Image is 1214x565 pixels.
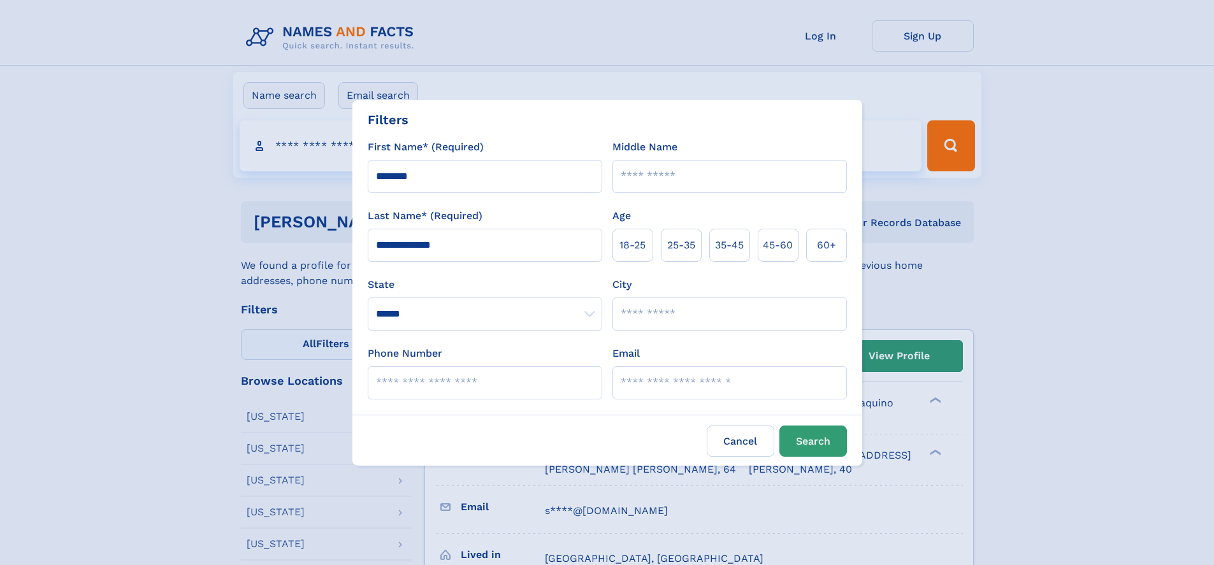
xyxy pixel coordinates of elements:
[612,346,640,361] label: Email
[368,277,602,292] label: State
[368,208,482,224] label: Last Name* (Required)
[612,208,631,224] label: Age
[368,346,442,361] label: Phone Number
[612,277,632,292] label: City
[612,139,677,155] label: Middle Name
[368,110,408,129] div: Filters
[368,139,484,155] label: First Name* (Required)
[619,238,646,253] span: 18‑25
[715,238,744,253] span: 35‑45
[707,426,774,457] label: Cancel
[763,238,793,253] span: 45‑60
[779,426,847,457] button: Search
[817,238,836,253] span: 60+
[667,238,695,253] span: 25‑35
